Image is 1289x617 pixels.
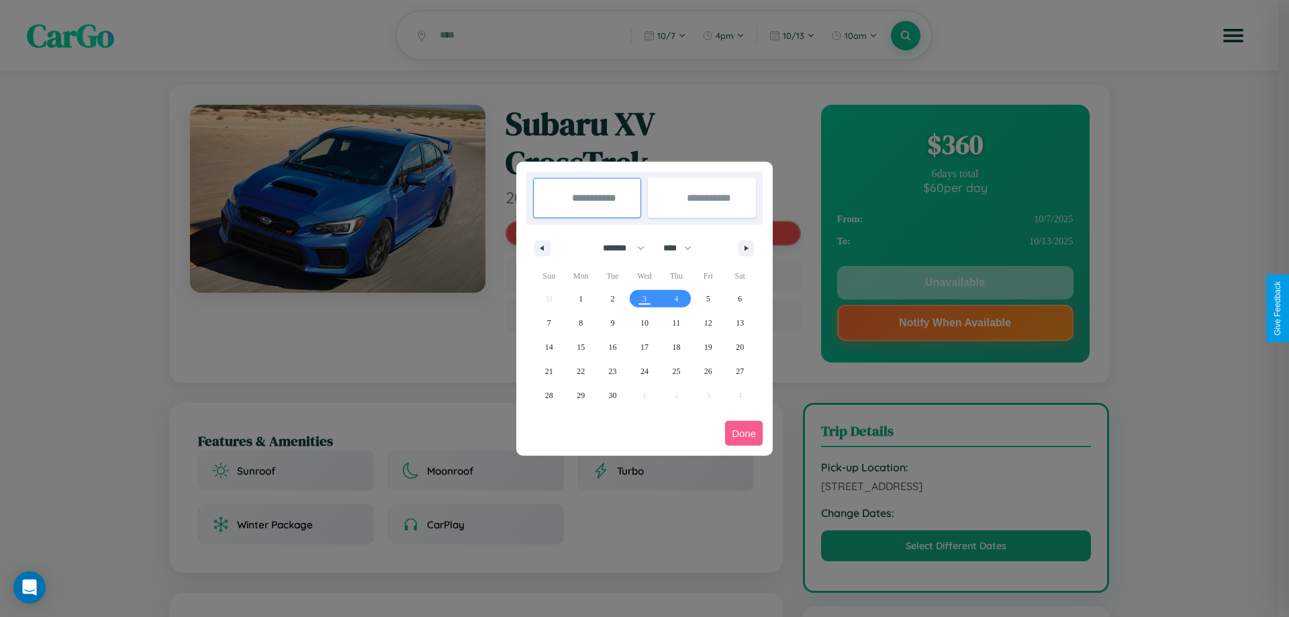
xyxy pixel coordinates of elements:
button: 10 [628,311,660,335]
button: 29 [565,383,596,408]
button: 30 [597,383,628,408]
span: 2 [611,287,615,311]
button: 19 [692,335,724,359]
button: 25 [661,359,692,383]
span: 15 [577,335,585,359]
span: 1 [579,287,583,311]
span: Fri [692,265,724,287]
button: 27 [724,359,756,383]
button: 24 [628,359,660,383]
span: 8 [579,311,583,335]
span: 28 [545,383,553,408]
button: 20 [724,335,756,359]
span: Sat [724,265,756,287]
button: 1 [565,287,596,311]
span: 14 [545,335,553,359]
span: 9 [611,311,615,335]
button: 13 [724,311,756,335]
div: Give Feedback [1273,281,1282,336]
span: 10 [640,311,649,335]
span: Sun [533,265,565,287]
span: 5 [706,287,710,311]
span: 26 [704,359,712,383]
button: 18 [661,335,692,359]
span: 6 [738,287,742,311]
span: 11 [673,311,681,335]
button: 4 [661,287,692,311]
button: 12 [692,311,724,335]
button: 17 [628,335,660,359]
span: 20 [736,335,744,359]
span: 7 [547,311,551,335]
button: 5 [692,287,724,311]
span: 27 [736,359,744,383]
span: Mon [565,265,596,287]
span: 19 [704,335,712,359]
span: 23 [609,359,617,383]
span: 29 [577,383,585,408]
span: 18 [672,335,680,359]
button: 9 [597,311,628,335]
button: Done [725,421,763,446]
button: 2 [597,287,628,311]
span: 22 [577,359,585,383]
span: 3 [642,287,647,311]
span: 30 [609,383,617,408]
span: 13 [736,311,744,335]
span: 25 [672,359,680,383]
button: 16 [597,335,628,359]
button: 28 [533,383,565,408]
span: 16 [609,335,617,359]
button: 11 [661,311,692,335]
div: Open Intercom Messenger [13,571,46,604]
span: 24 [640,359,649,383]
button: 8 [565,311,596,335]
button: 3 [628,287,660,311]
span: Wed [628,265,660,287]
span: 21 [545,359,553,383]
button: 6 [724,287,756,311]
button: 22 [565,359,596,383]
span: Tue [597,265,628,287]
button: 15 [565,335,596,359]
button: 26 [692,359,724,383]
span: 17 [640,335,649,359]
button: 23 [597,359,628,383]
button: 7 [533,311,565,335]
span: 12 [704,311,712,335]
button: 21 [533,359,565,383]
button: 14 [533,335,565,359]
span: 4 [674,287,678,311]
span: Thu [661,265,692,287]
